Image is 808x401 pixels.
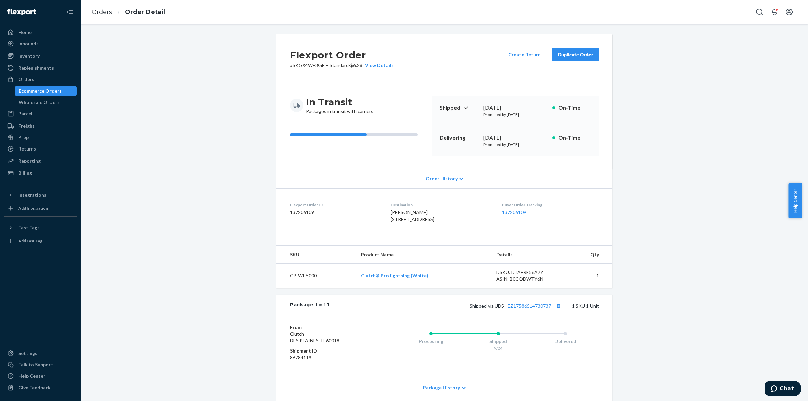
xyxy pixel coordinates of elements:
button: Fast Tags [4,222,77,233]
th: Product Name [356,246,491,264]
div: Give Feedback [18,384,51,391]
img: Flexport logo [7,9,36,15]
a: Inventory [4,51,77,61]
p: Delivering [440,134,478,142]
div: [DATE] [483,134,547,142]
th: SKU [276,246,356,264]
span: Order History [426,175,458,182]
p: Promised by [DATE] [483,112,547,118]
button: Close Navigation [63,5,77,19]
a: Ecommerce Orders [15,86,77,96]
span: Clutch DES PLAINES, IL 60018 [290,331,339,343]
span: Standard [330,62,349,68]
a: Orders [92,8,112,16]
td: CP-WI-5000 [276,264,356,288]
div: Ecommerce Orders [19,88,62,94]
a: Parcel [4,108,77,119]
h2: Flexport Order [290,48,394,62]
div: Talk to Support [18,361,53,368]
div: Shipped [465,338,532,345]
button: Give Feedback [4,382,77,393]
dt: Flexport Order ID [290,202,380,208]
a: Inbounds [4,38,77,49]
a: Home [4,27,77,38]
button: Create Return [503,48,546,61]
a: Reporting [4,156,77,166]
div: Delivered [532,338,599,345]
a: Add Integration [4,203,77,214]
div: Package 1 of 1 [290,301,329,310]
p: Promised by [DATE] [483,142,547,147]
dd: 137206109 [290,209,380,216]
p: Shipped [440,104,478,112]
div: Orders [18,76,34,83]
dt: Destination [391,202,491,208]
dd: 86784119 [290,354,370,361]
button: Duplicate Order [552,48,599,61]
div: Add Integration [18,205,48,211]
p: On-Time [558,134,591,142]
button: Integrations [4,190,77,200]
button: View Details [362,62,394,69]
button: Open Search Box [753,5,766,19]
span: Shipped via UDS [470,303,563,309]
a: Add Fast Tag [4,236,77,246]
a: Help Center [4,371,77,381]
th: Details [491,246,565,264]
div: Returns [18,145,36,152]
div: Help Center [18,373,45,379]
div: Integrations [18,192,46,198]
a: Replenishments [4,63,77,73]
div: Fast Tags [18,224,40,231]
dt: Buyer Order Tracking [502,202,599,208]
button: Open notifications [768,5,781,19]
h3: In Transit [306,96,373,108]
div: Home [18,29,32,36]
div: 1 SKU 1 Unit [329,301,599,310]
ol: breadcrumbs [86,2,170,22]
a: Returns [4,143,77,154]
a: Settings [4,348,77,359]
span: [PERSON_NAME] [STREET_ADDRESS] [391,209,434,222]
a: Clutch® Pro lightning (White) [361,273,428,278]
button: Copy tracking number [554,301,563,310]
dt: From [290,324,370,331]
button: Help Center [788,183,802,218]
button: Talk to Support [4,359,77,370]
div: Inventory [18,53,40,59]
div: Reporting [18,158,41,164]
div: [DATE] [483,104,547,112]
div: Parcel [18,110,32,117]
a: 137206109 [502,209,526,215]
div: Wholesale Orders [19,99,60,106]
iframe: Opens a widget where you can chat to one of our agents [765,381,801,398]
div: Inbounds [18,40,39,47]
div: DSKU: DTAFRE56A7Y [496,269,560,276]
div: Replenishments [18,65,54,71]
a: EZ17586514730737 [508,303,551,309]
th: Qty [565,246,612,264]
div: Prep [18,134,29,141]
a: Prep [4,132,77,143]
p: # SKGX4WE3GE / $6.28 [290,62,394,69]
div: ASIN: B0CQDWTY6N [496,276,560,282]
div: Add Fast Tag [18,238,42,244]
span: Package History [423,384,460,391]
div: 9/24 [465,345,532,351]
div: Freight [18,123,35,129]
div: Settings [18,350,37,357]
button: Open account menu [782,5,796,19]
div: Duplicate Order [558,51,593,58]
span: • [326,62,328,68]
td: 1 [565,264,612,288]
div: Processing [397,338,465,345]
dt: Shipment ID [290,347,370,354]
div: Packages in transit with carriers [306,96,373,115]
a: Wholesale Orders [15,97,77,108]
p: On-Time [558,104,591,112]
a: Billing [4,168,77,178]
a: Freight [4,121,77,131]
